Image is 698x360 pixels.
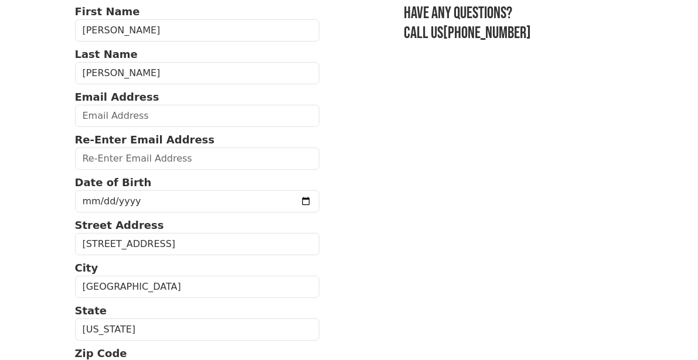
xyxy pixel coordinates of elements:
[443,23,531,43] a: [PHONE_NUMBER]
[75,262,98,274] strong: City
[75,148,319,170] input: Re-Enter Email Address
[75,48,138,60] strong: Last Name
[75,276,319,298] input: City
[404,23,624,43] h3: Call us
[75,62,319,84] input: Last Name
[75,105,319,127] input: Email Address
[75,19,319,42] input: First Name
[75,91,159,103] strong: Email Address
[75,304,107,317] strong: State
[75,176,152,188] strong: Date of Birth
[75,219,164,231] strong: Street Address
[75,233,319,255] input: Street Address
[75,347,127,359] strong: Zip Code
[404,4,624,23] h3: Have any questions?
[75,5,140,18] strong: First Name
[75,133,215,146] strong: Re-Enter Email Address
